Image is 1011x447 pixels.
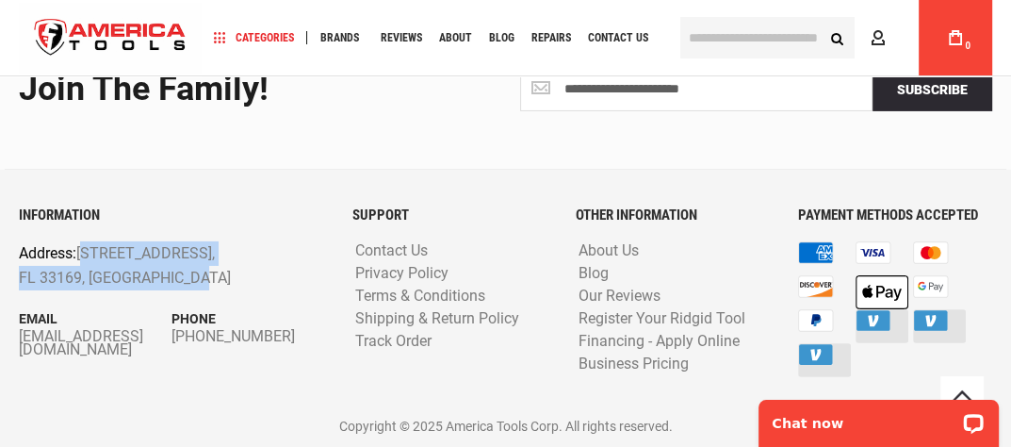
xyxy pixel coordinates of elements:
[19,330,171,356] a: [EMAIL_ADDRESS][DOMAIN_NAME]
[897,82,968,97] span: Subscribe
[19,244,76,262] span: Address:
[19,3,202,74] img: America Tools
[798,207,992,223] h6: PAYMENT METHODS ACCEPTED
[351,288,490,306] a: Terms & Conditions
[372,25,431,51] a: Reviews
[205,25,302,51] a: Categories
[351,242,432,260] a: Contact Us
[431,25,481,51] a: About
[312,25,367,51] a: Brands
[523,25,579,51] a: Repairs
[481,25,523,51] a: Blog
[19,207,324,223] h6: INFORMATION
[489,32,514,43] span: Blog
[574,310,750,328] a: Register Your Ridgid Tool
[574,356,693,373] a: Business Pricing
[819,20,855,56] button: Search
[352,207,546,223] h6: SUPPORT
[214,31,294,44] span: Categories
[576,207,770,223] h6: OTHER INFORMATION
[872,68,992,111] button: Subscribe
[171,330,324,343] a: [PHONE_NUMBER]
[19,308,171,329] p: Email
[351,310,524,328] a: Shipping & Return Policy
[579,25,657,51] a: Contact Us
[439,32,472,43] span: About
[574,333,744,351] a: Financing - Apply Online
[965,41,970,51] span: 0
[381,32,422,43] span: Reviews
[531,32,571,43] span: Repairs
[574,265,613,283] a: Blog
[746,388,1011,447] iframe: LiveChat chat widget
[19,3,202,74] a: store logo
[19,241,263,290] p: [STREET_ADDRESS], FL 33169, [GEOGRAPHIC_DATA]
[351,265,453,283] a: Privacy Policy
[351,333,436,351] a: Track Order
[171,308,324,329] p: Phone
[19,71,492,108] div: Join the Family!
[320,32,359,43] span: Brands
[574,288,665,306] a: Our Reviews
[574,242,644,260] a: About Us
[588,32,648,43] span: Contact Us
[19,416,992,437] p: Copyright © 2025 America Tools Corp. All rights reserved.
